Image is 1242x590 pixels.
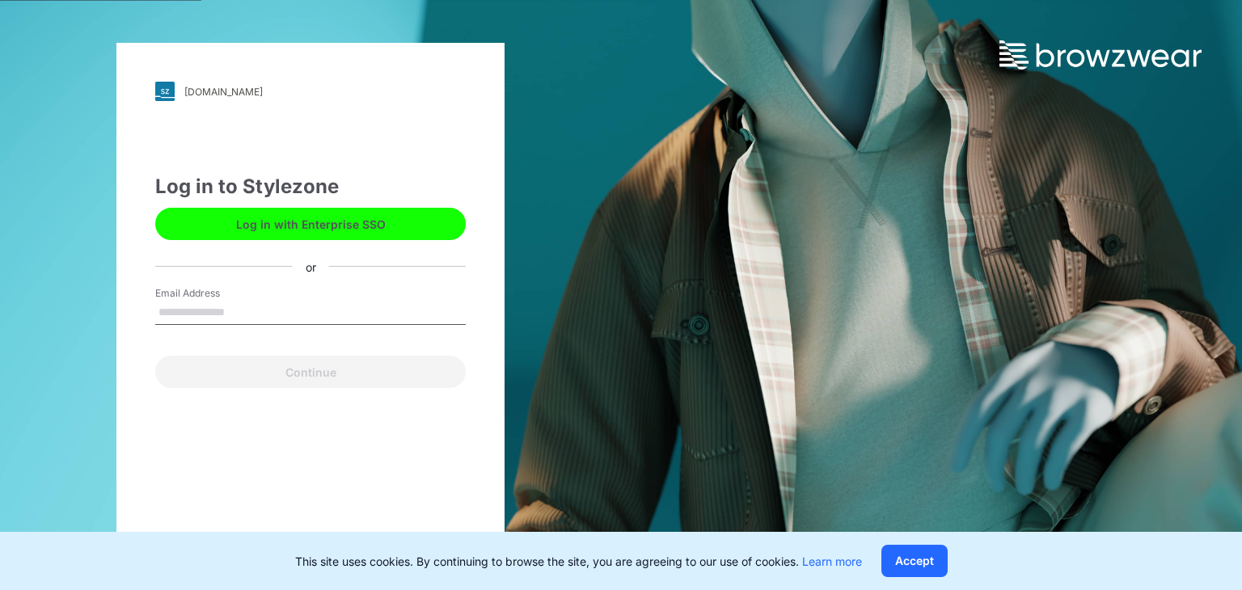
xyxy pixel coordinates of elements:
[881,545,948,577] button: Accept
[155,208,466,240] button: Log in with Enterprise SSO
[155,82,175,101] img: svg+xml;base64,PHN2ZyB3aWR0aD0iMjgiIGhlaWdodD0iMjgiIHZpZXdCb3g9IjAgMCAyOCAyOCIgZmlsbD0ibm9uZSIgeG...
[155,286,268,301] label: Email Address
[295,553,862,570] p: This site uses cookies. By continuing to browse the site, you are agreeing to our use of cookies.
[999,40,1202,70] img: browzwear-logo.73288ffb.svg
[184,86,263,98] div: [DOMAIN_NAME]
[155,172,466,201] div: Log in to Stylezone
[293,258,329,275] div: or
[155,82,466,101] a: [DOMAIN_NAME]
[802,554,862,568] a: Learn more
